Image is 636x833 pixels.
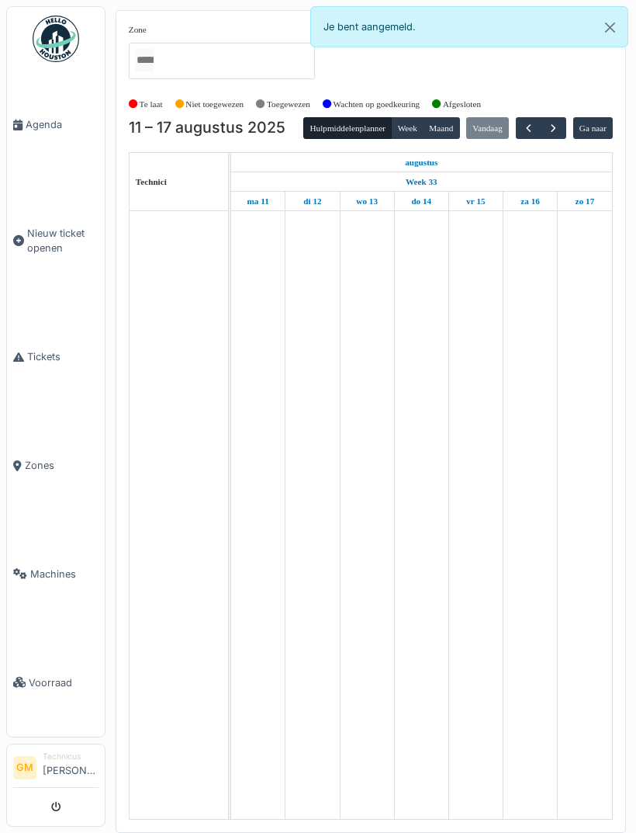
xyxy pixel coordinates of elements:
button: Hulpmiddelenplanner [303,117,392,139]
a: 11 augustus 2025 [243,192,272,211]
a: Zones [7,411,105,520]
label: Toegewezen [267,98,310,111]
a: 15 augustus 2025 [462,192,489,211]
a: 14 augustus 2025 [407,192,435,211]
a: GM Technicus[PERSON_NAME] [13,751,99,788]
button: Close [593,7,627,48]
span: Nieuw ticket openen [27,226,99,255]
button: Volgende [541,117,566,140]
a: 17 augustus 2025 [572,192,599,211]
a: 16 augustus 2025 [517,192,544,211]
a: Week 33 [402,172,441,192]
div: Technicus [43,751,99,762]
a: Voorraad [7,628,105,737]
span: Agenda [26,117,99,132]
a: 13 augustus 2025 [352,192,382,211]
button: Maand [423,117,460,139]
a: Machines [7,520,105,629]
div: Je bent aangemeld. [310,6,628,47]
span: Voorraad [29,675,99,690]
span: Zones [25,458,99,473]
label: Wachten op goedkeuring [334,98,420,111]
img: Badge_color-CXgf-gQk.svg [33,16,79,62]
span: Tickets [27,349,99,364]
label: Niet toegewezen [185,98,244,111]
input: Alles [135,49,154,71]
a: 11 augustus 2025 [401,153,441,172]
a: Tickets [7,303,105,411]
button: Ga naar [573,117,614,139]
button: Vandaag [466,117,509,139]
li: [PERSON_NAME] [43,751,99,784]
button: Week [391,117,423,139]
label: Afgesloten [443,98,481,111]
a: Nieuw ticket openen [7,179,105,303]
button: Vorige [516,117,541,140]
a: 12 augustus 2025 [299,192,325,211]
li: GM [13,756,36,779]
span: Technici [136,177,167,186]
label: Te laat [140,98,163,111]
a: Agenda [7,71,105,179]
h2: 11 – 17 augustus 2025 [129,119,285,137]
label: Zone [129,23,147,36]
span: Machines [30,567,99,581]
